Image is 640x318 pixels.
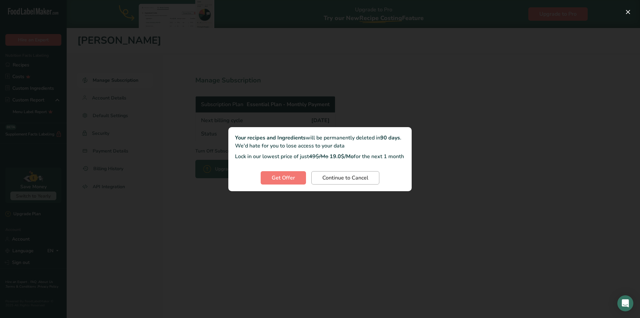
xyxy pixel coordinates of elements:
[235,134,306,141] b: Your recipes and Ingredients
[235,152,405,161] p: Lock in our lowest price of just for the next 1 month
[272,174,295,182] span: Get Offer
[380,134,400,141] b: 90 days
[617,295,633,311] div: Open Intercom Messenger
[311,171,379,185] button: Continue to Cancel
[330,153,354,160] b: 19.0$/Mo
[309,153,328,160] span: 49$/Mo
[261,171,306,185] button: Get Offer
[235,134,405,150] div: will be permanently deleted in . We'd hate for you to lose access to your data
[322,174,368,182] span: Continue to Cancel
